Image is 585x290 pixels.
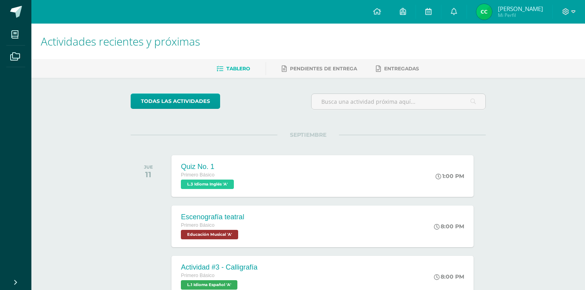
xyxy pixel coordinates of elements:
[498,5,543,13] span: [PERSON_NAME]
[312,94,485,109] input: Busca una actividad próxima aquí...
[181,273,214,278] span: Primero Básico
[282,62,357,75] a: Pendientes de entrega
[144,170,153,179] div: 11
[181,180,234,189] span: L.3 Idioma Inglés 'A'
[181,172,214,178] span: Primero Básico
[181,263,257,272] div: Actividad #3 - Calligrafía
[376,62,419,75] a: Entregadas
[476,4,492,20] img: c1481e751337a931ac92308e13e17d32.png
[181,213,244,221] div: Escenografía teatral
[181,280,237,290] span: L.1 Idioma Español 'A'
[498,12,543,18] span: Mi Perfil
[217,62,250,75] a: Tablero
[131,94,220,109] a: todas las Actividades
[41,34,200,49] span: Actividades recientes y próximas
[384,66,419,72] span: Entregadas
[436,173,464,180] div: 1:00 PM
[277,131,339,138] span: SEPTIEMBRE
[290,66,357,72] span: Pendientes de entrega
[181,230,238,239] span: Educación Musical 'A'
[434,273,464,280] div: 8:00 PM
[181,222,214,228] span: Primero Básico
[181,163,236,171] div: Quiz No. 1
[226,66,250,72] span: Tablero
[144,164,153,170] div: JUE
[434,223,464,230] div: 8:00 PM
